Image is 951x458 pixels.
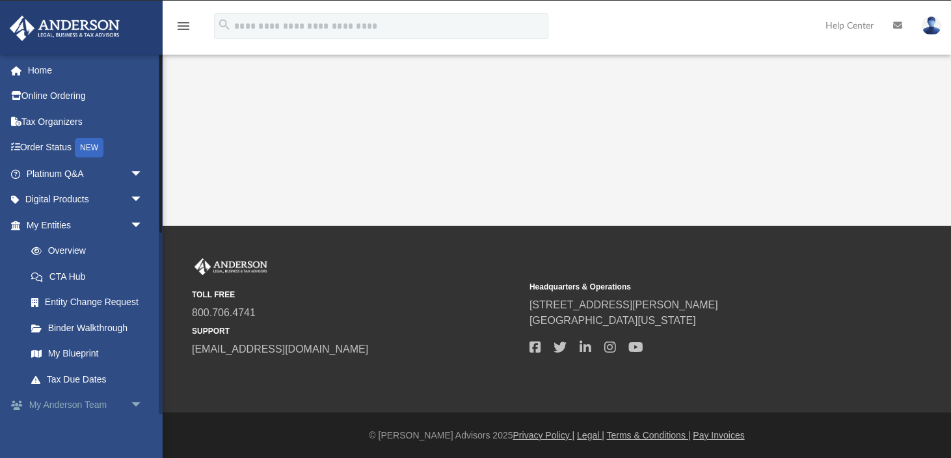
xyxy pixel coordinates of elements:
small: Headquarters & Operations [529,281,858,293]
a: [GEOGRAPHIC_DATA][US_STATE] [529,315,696,326]
a: 800.706.4741 [192,307,256,318]
a: Digital Productsarrow_drop_down [9,187,163,213]
span: arrow_drop_down [130,187,156,213]
a: [STREET_ADDRESS][PERSON_NAME] [529,299,718,310]
small: SUPPORT [192,325,520,337]
div: © [PERSON_NAME] Advisors 2025 [163,429,951,442]
a: My Blueprint [18,341,156,367]
a: Order StatusNEW [9,135,163,161]
a: Binder Walkthrough [18,315,163,341]
i: search [217,18,232,32]
span: arrow_drop_down [130,161,156,187]
div: NEW [75,138,103,157]
a: Pay Invoices [693,430,744,440]
img: Anderson Advisors Platinum Portal [6,16,124,41]
a: CTA Hub [18,263,163,290]
a: Entity Change Request [18,290,163,316]
a: Overview [18,238,163,264]
i: menu [176,18,191,34]
span: arrow_drop_down [130,392,156,419]
img: Anderson Advisors Platinum Portal [192,258,270,275]
a: Privacy Policy | [513,430,575,440]
a: My Anderson Teamarrow_drop_down [9,392,163,418]
a: menu [176,25,191,34]
a: Platinum Q&Aarrow_drop_down [9,161,163,187]
a: Tax Due Dates [18,366,163,392]
a: Home [9,57,163,83]
a: My Entitiesarrow_drop_down [9,212,163,238]
a: Online Ordering [9,83,163,109]
img: User Pic [922,16,941,35]
small: TOLL FREE [192,289,520,301]
a: [EMAIL_ADDRESS][DOMAIN_NAME] [192,343,368,355]
a: Legal | [577,430,604,440]
a: Terms & Conditions | [607,430,691,440]
span: arrow_drop_down [130,212,156,239]
a: Tax Organizers [9,109,163,135]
